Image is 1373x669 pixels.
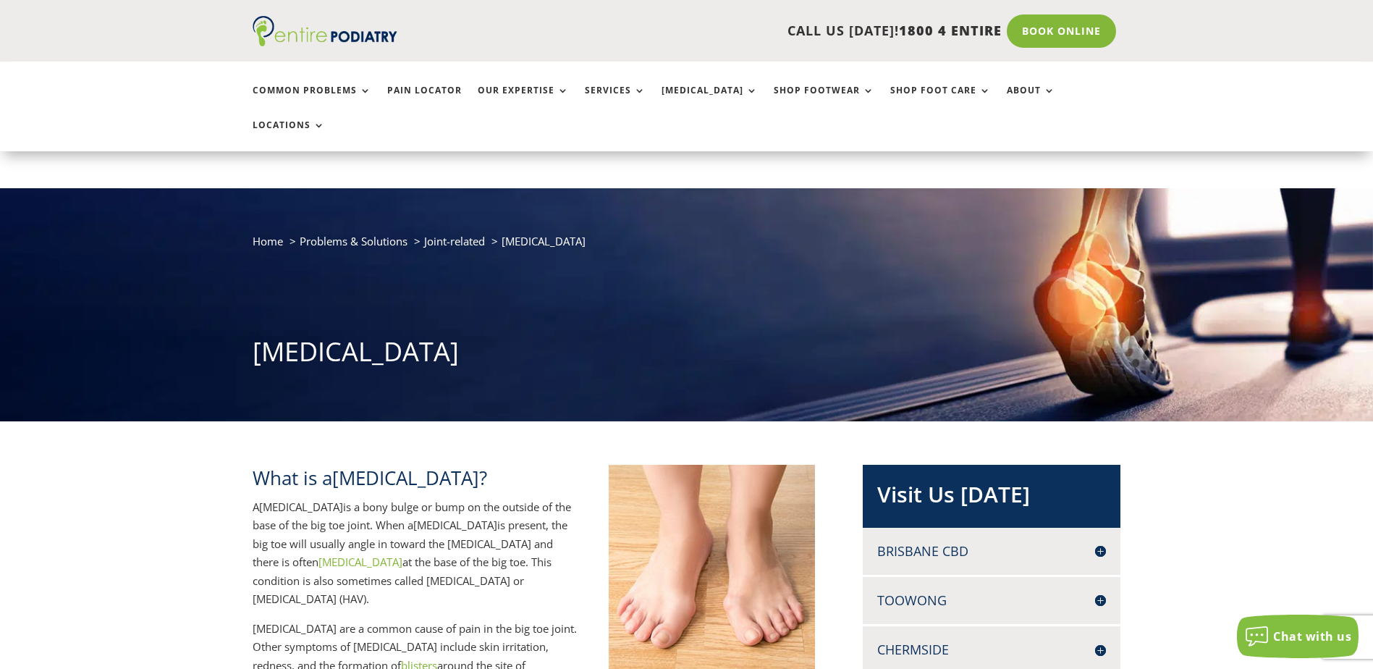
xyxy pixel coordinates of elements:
a: Entire Podiatry [253,35,397,49]
a: Joint-related [424,234,485,248]
a: About [1007,85,1055,117]
p: A is a bony bulge or bump on the outside of the base of the big toe joint. When a is present, the... [253,498,578,620]
h4: Toowong [877,592,1106,610]
span: Chat with us [1273,628,1351,644]
h1: [MEDICAL_DATA] [253,334,1121,377]
a: [MEDICAL_DATA] [662,85,758,117]
a: Home [253,234,283,248]
a: Common Problems [253,85,371,117]
a: Pain Locator [387,85,462,117]
h4: Brisbane CBD [877,542,1106,560]
a: Locations [253,120,325,151]
a: Shop Footwear [774,85,874,117]
a: Services [585,85,646,117]
span: 1800 4 ENTIRE [899,22,1002,39]
h2: What is a ? [253,465,578,498]
nav: breadcrumb [253,232,1121,261]
keyword: [MEDICAL_DATA] [259,500,343,514]
a: Problems & Solutions [300,234,407,248]
p: CALL US [DATE]! [453,22,1002,41]
keyword: [MEDICAL_DATA] [413,518,497,532]
h4: Chermside [877,641,1106,659]
a: Our Expertise [478,85,569,117]
a: [MEDICAL_DATA] [318,555,402,569]
h2: Visit Us [DATE] [877,479,1106,517]
img: logo (1) [253,16,397,46]
span: [MEDICAL_DATA] [502,234,586,248]
button: Chat with us [1237,615,1359,658]
a: Shop Foot Care [890,85,991,117]
keyword: [MEDICAL_DATA] [332,465,479,491]
a: Book Online [1007,14,1116,48]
